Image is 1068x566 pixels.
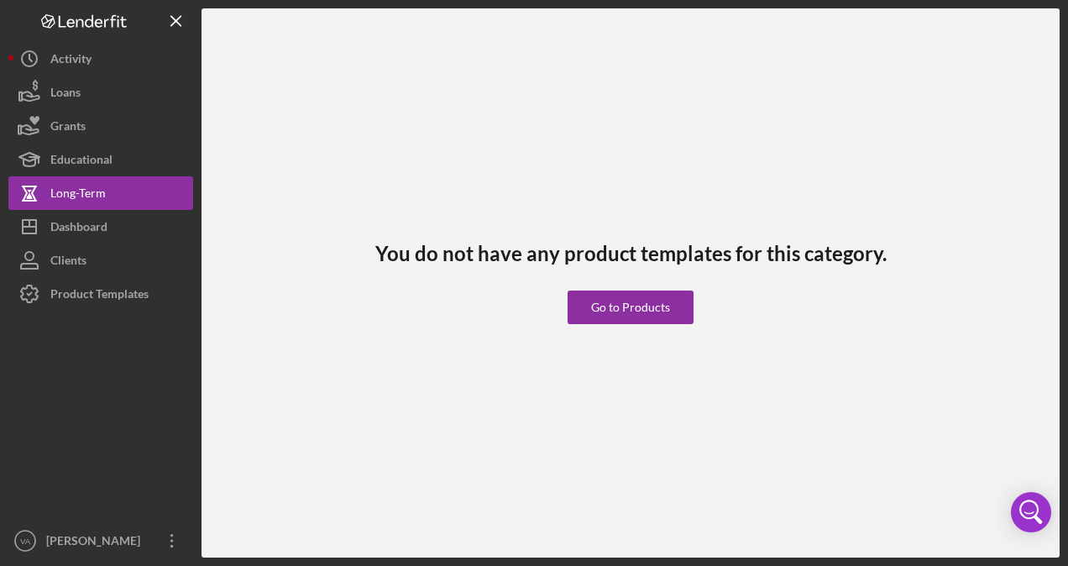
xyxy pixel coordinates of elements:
[568,265,694,324] a: Go to Products
[8,76,193,109] button: Loans
[20,537,31,546] text: VA
[8,277,193,311] button: Product Templates
[8,210,193,244] button: Dashboard
[8,524,193,558] button: VA[PERSON_NAME]
[8,42,193,76] button: Activity
[8,244,193,277] button: Clients
[50,244,86,281] div: Clients
[50,109,86,147] div: Grants
[42,524,151,562] div: [PERSON_NAME]
[8,176,193,210] button: Long-Term
[8,109,193,143] button: Grants
[1011,492,1051,532] div: Open Intercom Messenger
[375,242,887,265] h3: You do not have any product templates for this category.
[50,277,149,315] div: Product Templates
[591,291,670,324] div: Go to Products
[50,176,106,214] div: Long-Term
[50,143,113,181] div: Educational
[50,42,92,80] div: Activity
[50,76,81,113] div: Loans
[8,143,193,176] button: Educational
[50,210,107,248] div: Dashboard
[568,291,694,324] button: Go to Products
